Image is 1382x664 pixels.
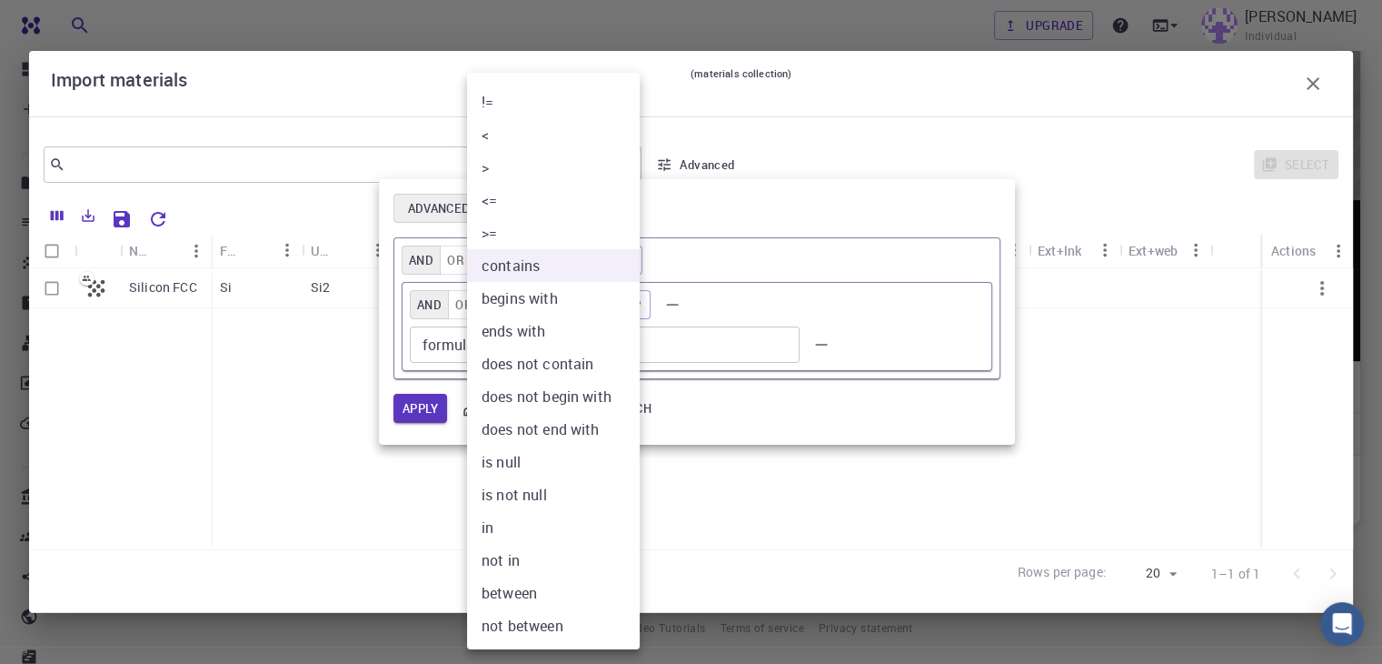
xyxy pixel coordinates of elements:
li: does not begin with [467,380,653,413]
span: Support [36,13,102,29]
li: < [467,118,653,151]
li: > [467,151,653,184]
li: != [467,86,653,118]
li: <= [467,184,653,216]
li: in [467,511,653,544]
li: does not contain [467,347,653,380]
li: is null [467,446,653,478]
li: does not end with [467,413,653,446]
li: contains [467,249,653,282]
li: begins with [467,282,653,315]
li: not between [467,609,653,642]
li: not in [467,544,653,577]
li: ends with [467,315,653,347]
li: between [467,577,653,609]
li: >= [467,216,653,249]
li: is not null [467,478,653,511]
div: Open Intercom Messenger [1320,602,1364,646]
